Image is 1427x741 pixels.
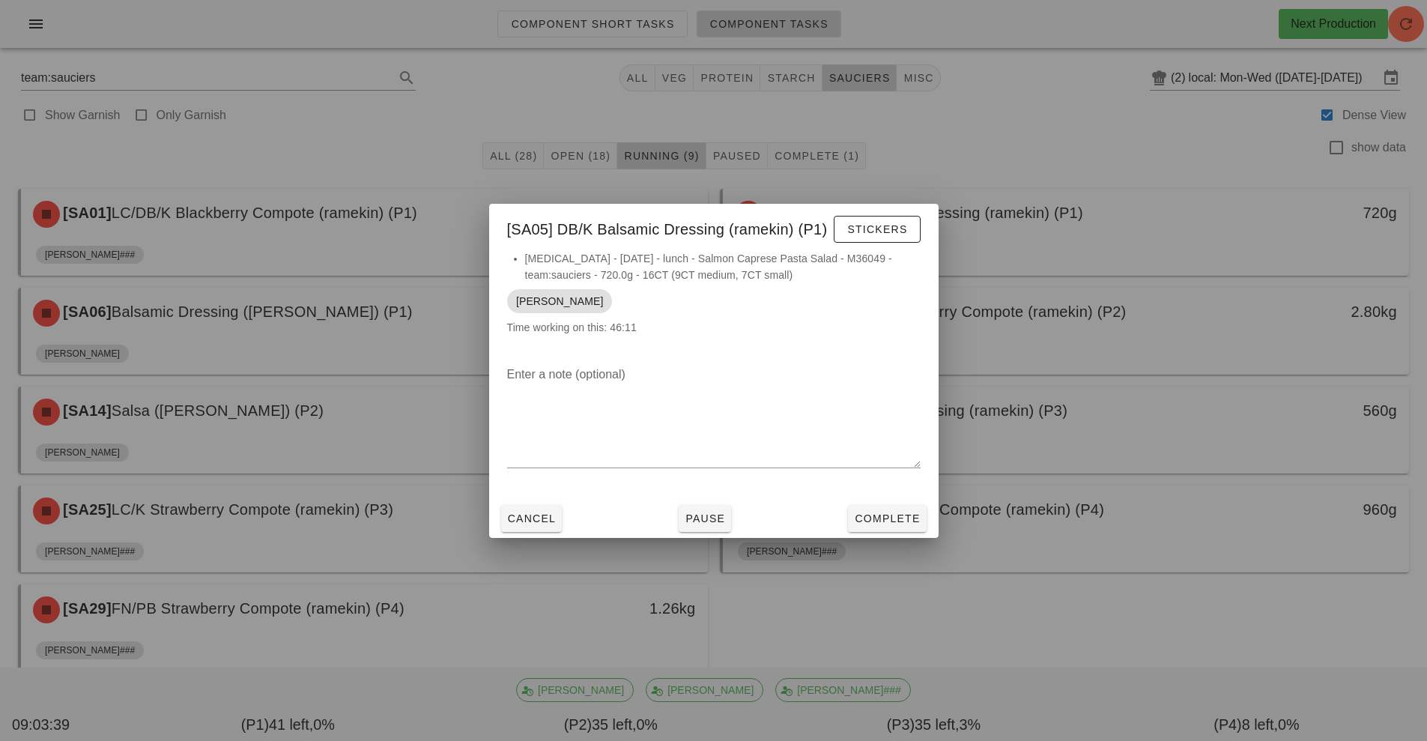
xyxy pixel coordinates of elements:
div: Time working on this: 46:11 [489,250,939,351]
span: Stickers [846,223,907,235]
button: Cancel [501,505,563,532]
button: Complete [848,505,926,532]
span: Pause [685,512,725,524]
span: Complete [854,512,920,524]
button: Stickers [834,216,920,243]
li: [MEDICAL_DATA] - [DATE] - lunch - Salmon Caprese Pasta Salad - M36049 - team:sauciers - 720.0g - ... [525,250,921,283]
span: [PERSON_NAME] [516,289,603,313]
div: [SA05] DB/K Balsamic Dressing (ramekin) (P1) [489,204,939,250]
span: Cancel [507,512,557,524]
button: Pause [679,505,731,532]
